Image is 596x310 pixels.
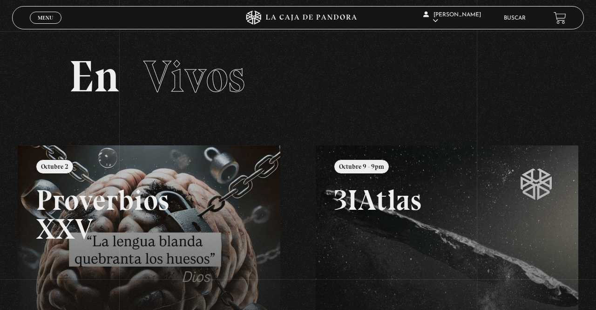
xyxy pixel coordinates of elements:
h2: En [69,55,527,99]
a: Buscar [504,15,526,21]
span: Cerrar [35,23,57,29]
span: Menu [38,15,53,21]
span: [PERSON_NAME] [423,12,481,24]
span: Vivos [143,50,245,103]
a: View your shopping cart [554,12,566,24]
